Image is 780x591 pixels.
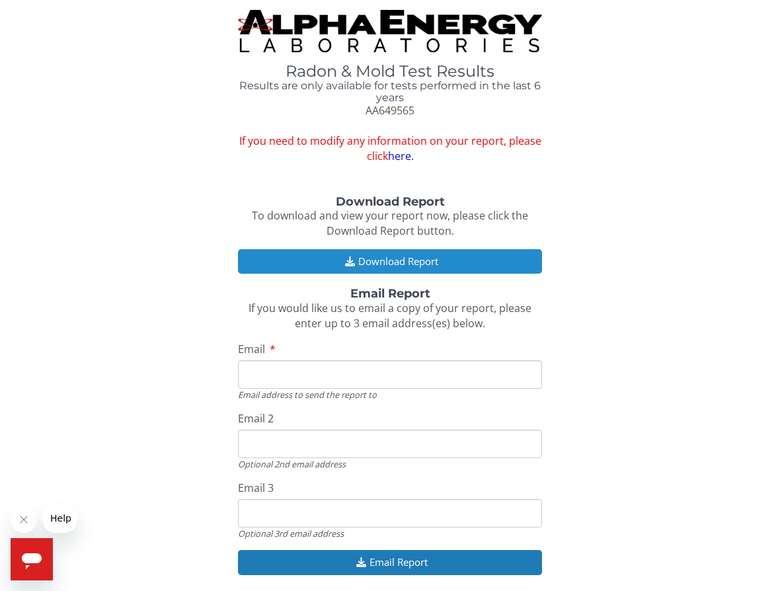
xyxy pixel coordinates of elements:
[238,481,274,495] span: Email 3
[11,538,53,580] iframe: Button to launch messaging window
[238,389,542,401] div: Email address to send the report to
[388,149,414,163] a: here.
[238,528,542,539] div: Optional 3rd email address
[252,208,528,238] span: To download and view your report now, please click the Download Report button.
[238,63,542,80] h1: Radon & Mold Test Results
[11,506,37,533] iframe: Close message
[238,10,542,52] img: TightCrop.jpg
[238,458,542,470] div: Optional 2nd email address
[238,249,542,274] button: Download Report
[336,194,445,209] strong: Download Report
[238,80,542,103] h4: Results are only available for tests performed in the last 6 years
[366,103,414,118] span: AA649565
[238,411,274,426] span: Email 2
[249,301,531,331] span: If you would like us to email a copy of your report, please enter up to 3 email address(es) below.
[238,342,265,356] span: Email
[350,286,430,301] strong: Email Report
[238,550,542,574] button: Email Report
[238,134,542,164] span: If you need to modify any information on your report, please click
[42,504,77,533] iframe: Message from company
